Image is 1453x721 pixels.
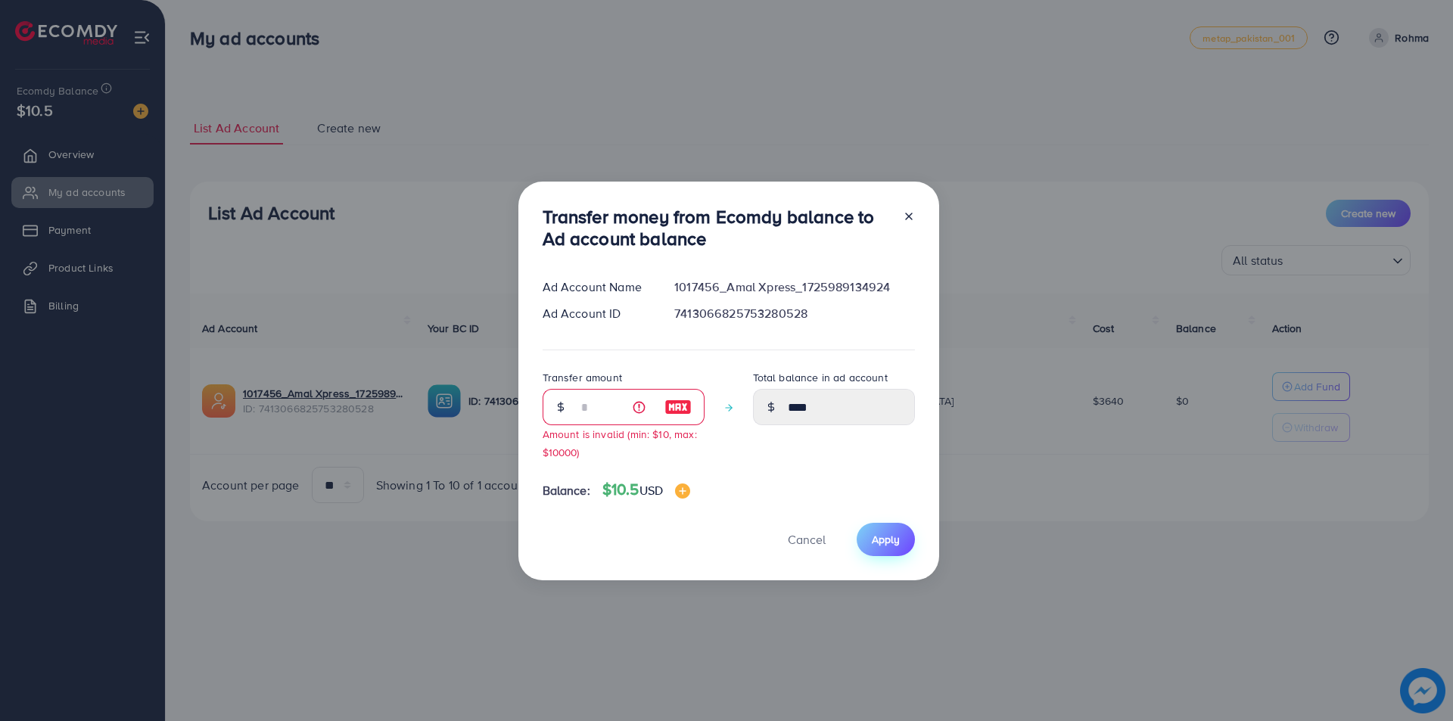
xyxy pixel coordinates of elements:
span: Cancel [788,531,826,548]
span: Apply [872,532,900,547]
small: Amount is invalid (min: $10, max: $10000) [543,427,697,458]
label: Transfer amount [543,370,622,385]
button: Cancel [769,523,845,555]
h3: Transfer money from Ecomdy balance to Ad account balance [543,206,891,250]
button: Apply [857,523,915,555]
div: Ad Account ID [530,305,663,322]
label: Total balance in ad account [753,370,888,385]
img: image [675,483,690,499]
span: Balance: [543,482,590,499]
div: 1017456_Amal Xpress_1725989134924 [662,278,926,296]
h4: $10.5 [602,480,690,499]
span: USD [639,482,663,499]
div: Ad Account Name [530,278,663,296]
img: image [664,398,692,416]
div: 7413066825753280528 [662,305,926,322]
